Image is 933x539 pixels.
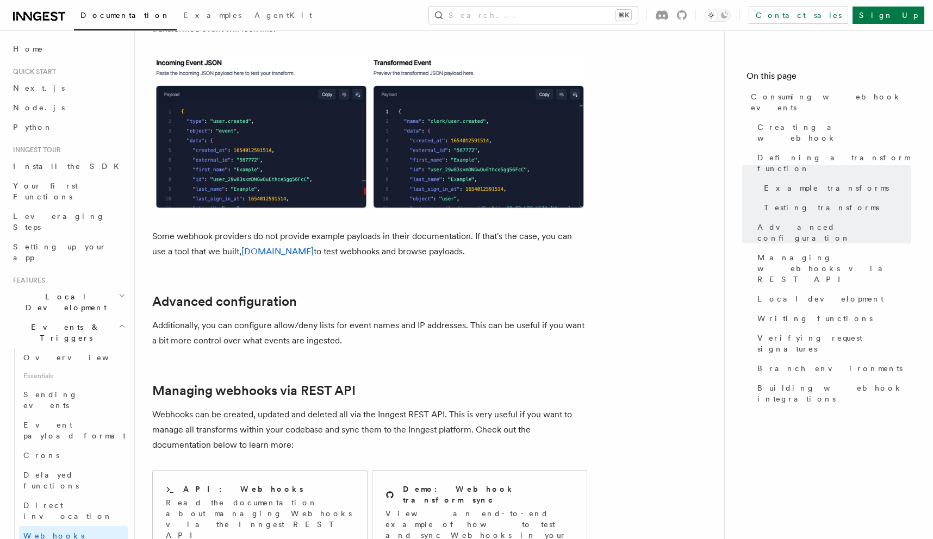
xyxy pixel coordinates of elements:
span: Sending events [23,390,78,410]
a: Building webhook integrations [753,378,911,409]
span: Example transforms [764,183,889,193]
a: Creating a webhook [753,117,911,148]
a: Advanced configuration [753,217,911,248]
p: Additionally, you can configure allow/deny lists for event names and IP addresses. This can be us... [152,318,587,348]
a: Advanced configuration [152,294,297,309]
span: Defining a transform function [757,152,911,174]
h2: API: Webhooks [183,484,303,494]
a: Overview [19,348,128,367]
h2: Demo: Webhook transform sync [403,484,574,505]
span: Next.js [13,84,65,92]
a: Home [9,39,128,59]
a: AgentKit [248,3,319,29]
span: Documentation [80,11,170,20]
span: Home [13,43,43,54]
span: Building webhook integrations [757,383,911,404]
span: Local development [757,293,884,304]
span: Verifying request signatures [757,333,911,354]
a: Verifying request signatures [753,328,911,359]
a: Examples [177,3,248,29]
span: Direct invocation [23,501,113,521]
a: Leveraging Steps [9,206,128,237]
span: Install the SDK [13,162,126,171]
span: Setting up your app [13,242,107,262]
span: AgentKit [254,11,312,20]
a: Sign Up [853,7,924,24]
a: Node.js [9,98,128,117]
span: Branch environments [757,363,903,374]
span: Your first Functions [13,181,78,201]
a: Consuming webhook events [747,87,911,117]
a: Local development [753,289,911,309]
a: Managing webhooks via REST API [152,383,356,398]
span: Inngest tour [9,146,61,154]
a: Sending events [19,385,128,415]
span: Quick start [9,67,56,76]
button: Toggle dark mode [705,9,731,22]
span: Events & Triggers [9,322,119,343]
span: Event payload format [23,421,126,440]
h4: On this page [747,70,911,87]
a: Next.js [9,78,128,98]
a: Event payload format [19,415,128,446]
span: Leveraging Steps [13,212,105,231]
a: Testing transforms [760,198,911,217]
span: Testing transforms [764,202,879,213]
a: Defining a transform function [753,148,911,178]
span: Crons [23,451,59,460]
span: Advanced configuration [757,222,911,243]
span: Local Development [9,291,119,313]
a: Delayed functions [19,465,128,496]
span: Examples [183,11,241,20]
span: Delayed functions [23,471,79,490]
a: Contact sales [749,7,848,24]
img: Inngest dashboard transform testing [152,54,587,211]
a: Example transforms [760,178,911,198]
span: Overview [23,353,135,362]
a: Managing webhooks via REST API [753,248,911,289]
span: Consuming webhook events [751,91,911,113]
span: Essentials [19,367,128,385]
span: Features [9,276,45,285]
span: Node.js [13,103,65,112]
button: Events & Triggers [9,317,128,348]
a: Your first Functions [9,176,128,206]
span: Managing webhooks via REST API [757,252,911,285]
a: Branch environments [753,359,911,378]
a: Setting up your app [9,237,128,267]
a: Direct invocation [19,496,128,526]
button: Local Development [9,287,128,317]
a: Crons [19,446,128,465]
span: Writing functions [757,313,873,324]
a: [DOMAIN_NAME] [241,246,314,256]
a: Writing functions [753,309,911,328]
kbd: ⌘K [616,10,631,21]
p: Some webhook providers do not provide example payloads in their documentation. If that's the case... [152,229,587,259]
span: Creating a webhook [757,122,911,143]
a: Documentation [74,3,177,30]
span: Python [13,123,53,131]
a: Install the SDK [9,156,128,176]
button: Search...⌘K [429,7,638,24]
a: Python [9,117,128,137]
p: Webhooks can be created, updated and deleted all via the Inngest REST API. This is very useful if... [152,407,587,453]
